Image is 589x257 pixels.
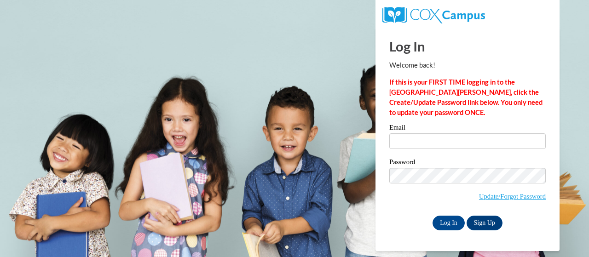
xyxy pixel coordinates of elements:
[479,193,546,200] a: Update/Forgot Password
[389,124,546,133] label: Email
[389,78,543,116] strong: If this is your FIRST TIME logging in to the [GEOGRAPHIC_DATA][PERSON_NAME], click the Create/Upd...
[382,11,485,18] a: COX Campus
[382,7,485,23] img: COX Campus
[389,37,546,56] h1: Log In
[467,216,502,230] a: Sign Up
[389,60,546,70] p: Welcome back!
[433,216,465,230] input: Log In
[389,159,546,168] label: Password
